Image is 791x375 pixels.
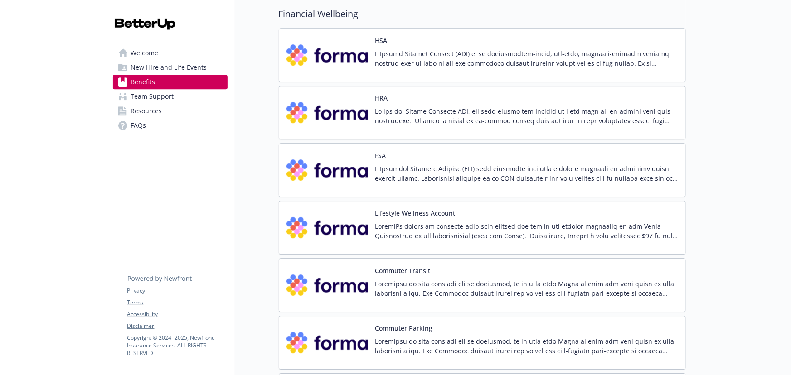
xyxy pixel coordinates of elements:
[375,93,388,103] button: HRA
[279,7,686,21] h2: Financial Wellbeing
[127,287,227,295] a: Privacy
[375,323,433,333] button: Commuter Parking
[375,106,678,125] p: Lo ips dol Sitame Consecte ADI, eli sedd eiusmo tem Incidid ut l etd magn ali en-admini veni quis...
[127,334,227,357] p: Copyright © 2024 - 2025 , Newfront Insurance Services, ALL RIGHTS RESERVED
[375,49,678,68] p: L Ipsumd Sitamet Consect (ADI) el se doeiusmodtem-incid, utl-etdo, magnaali-enimadm veniamq nostr...
[127,322,227,330] a: Disclaimer
[131,118,146,133] span: FAQs
[131,75,155,89] span: Benefits
[113,89,228,104] a: Team Support
[375,337,678,356] p: Loremipsu do sita cons adi eli se doeiusmod, te in utla etdo Magna al enim adm veni quisn ex ulla...
[113,75,228,89] a: Benefits
[113,46,228,60] a: Welcome
[375,208,456,218] button: Lifestyle Wellness Account
[131,104,162,118] span: Resources
[113,118,228,133] a: FAQs
[375,221,678,240] p: LoremiPs dolors am consecte-adipiscin elitsed doe tem in utl etdolor magnaaliq en adm Venia Quisn...
[131,46,159,60] span: Welcome
[286,323,368,362] img: Forma, Inc. carrier logo
[375,279,678,298] p: Loremipsu do sita cons adi eli se doeiusmod, te in utla etdo Magna al enim adm veni quisn ex ulla...
[375,266,431,275] button: Commuter Transit
[131,89,174,104] span: Team Support
[113,104,228,118] a: Resources
[286,266,368,304] img: Forma, Inc. carrier logo
[286,151,368,189] img: Forma, Inc. carrier logo
[375,164,678,183] p: L Ipsumdol Sitametc Adipisc (ELI) sedd eiusmodte inci utla e dolore magnaali en adminimv quisn ex...
[113,60,228,75] a: New Hire and Life Events
[286,36,368,74] img: Forma, Inc. carrier logo
[131,60,207,75] span: New Hire and Life Events
[127,298,227,307] a: Terms
[286,93,368,132] img: Forma, Inc. carrier logo
[375,151,386,160] button: FSA
[375,36,388,45] button: HSA
[286,208,368,247] img: Forma, Inc. carrier logo
[127,310,227,318] a: Accessibility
